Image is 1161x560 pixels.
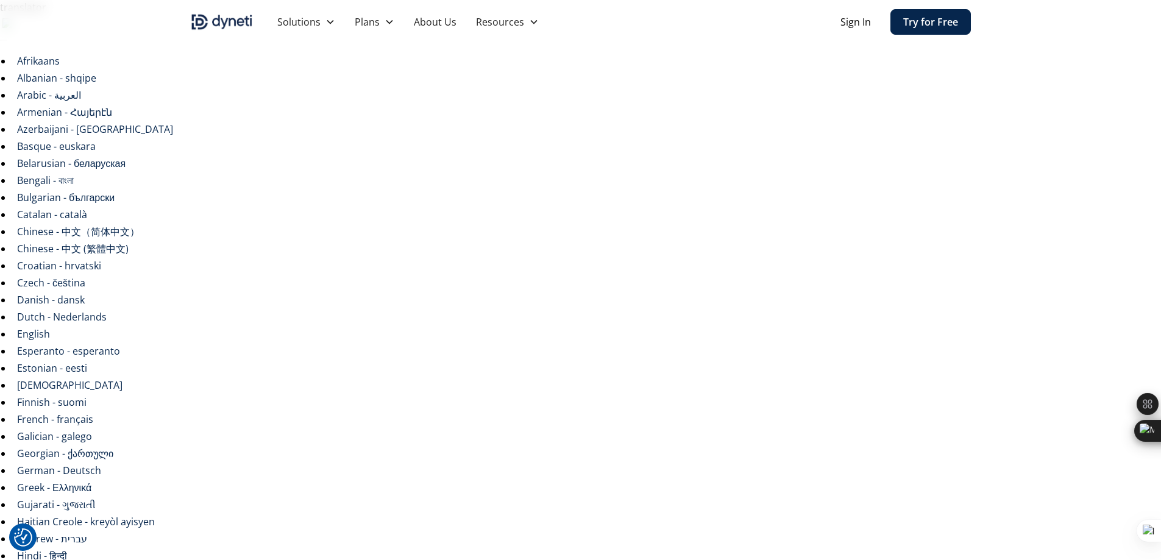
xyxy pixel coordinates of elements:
a: Galician - galego [17,430,92,443]
a: Dutch - Nederlands [17,310,107,324]
img: Dyneti indigo logo [191,12,253,32]
a: Sign In [840,15,871,29]
div: Plans [345,10,404,34]
a: German - Deutsch [17,464,101,477]
a: English [17,327,50,341]
a: Haitian Creole - kreyòl ayisyen [17,515,155,528]
a: Bengali - বাংলা [17,174,74,187]
a: Georgian - ქართული [17,447,113,460]
a: Estonian - eesti [17,361,87,375]
a: Chinese - 中文 (繁體中文) [17,242,129,255]
a: Azerbaijani - [GEOGRAPHIC_DATA] [17,122,173,136]
a: Bulgarian - български [17,191,115,204]
a: home [191,12,253,32]
a: Armenian - Հայերէն [17,105,112,119]
div: Solutions [277,15,321,29]
a: Danish - dansk [17,293,85,307]
a: Afrikaans [17,54,60,68]
a: Albanian - shqipe [17,71,96,85]
img: Revisit consent button [14,528,32,547]
a: Catalan - català [17,208,87,221]
a: [DEMOGRAPHIC_DATA] [17,378,122,392]
a: French - français [17,413,93,426]
a: Chinese - 中文（简体中文） [17,225,140,238]
div: Resources [476,15,524,29]
a: Try for Free [890,9,971,35]
div: Plans [355,15,380,29]
a: Hebrew - ‎‫עברית‬‎ [17,532,87,545]
a: Arabic - ‎‫العربية‬‎ [17,88,81,102]
a: Croatian - hrvatski [17,259,101,272]
a: Basque - euskara [17,140,96,153]
a: Czech - čeština [17,276,85,289]
a: Finnish - suomi [17,395,87,409]
div: Solutions [268,10,345,34]
a: Belarusian - беларуская [17,157,126,170]
a: Esperanto - esperanto [17,344,120,358]
a: Gujarati - ગુજરાતી [17,498,96,511]
a: Greek - Ελληνικά [17,481,91,494]
button: Consent Preferences [14,528,32,547]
